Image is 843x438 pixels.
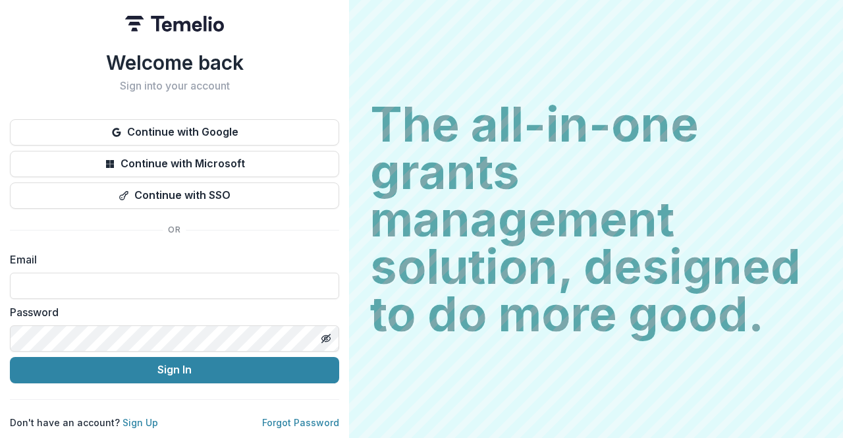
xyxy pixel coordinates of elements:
a: Forgot Password [262,417,339,428]
button: Sign In [10,357,339,383]
button: Continue with Google [10,119,339,146]
label: Password [10,304,331,320]
button: Continue with Microsoft [10,151,339,177]
a: Sign Up [122,417,158,428]
button: Continue with SSO [10,182,339,209]
label: Email [10,252,331,267]
button: Toggle password visibility [315,328,337,349]
h2: Sign into your account [10,80,339,92]
img: Temelio [125,16,224,32]
h1: Welcome back [10,51,339,74]
p: Don't have an account? [10,416,158,429]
